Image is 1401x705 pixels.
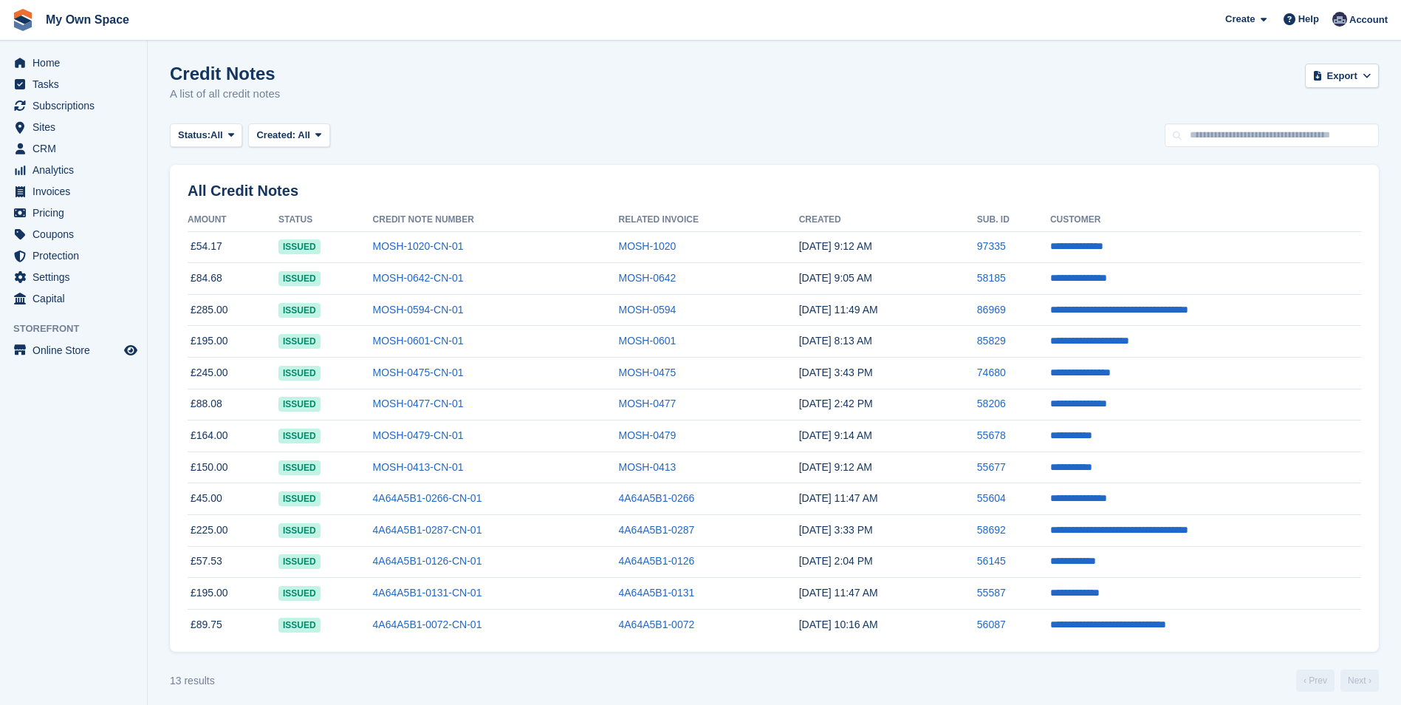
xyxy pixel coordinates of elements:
a: menu [7,138,140,159]
span: Settings [32,267,121,287]
th: Related Invoice [618,208,798,232]
td: £89.75 [188,609,278,640]
span: issued [278,239,321,254]
a: MOSH-0479 [618,429,676,441]
a: 4A64A5B1-0126 [618,555,694,567]
a: Next [1340,670,1379,692]
th: Credit Note Number [373,208,619,232]
a: Previous [1296,670,1335,692]
time: 2025-05-25 07:13:23 UTC [799,335,872,347]
a: menu [7,340,140,361]
span: Export [1327,69,1357,84]
a: MOSH-0642 [618,272,676,284]
a: 74680 [977,367,1006,378]
a: menu [7,288,140,309]
time: 2024-12-16 15:33:44 UTC [799,524,873,536]
a: 58206 [977,398,1006,409]
span: Online Store [32,340,121,361]
a: 86969 [977,304,1006,316]
time: 2025-04-28 08:12:08 UTC [799,461,872,473]
time: 2024-11-11 11:47:37 UTC [799,587,878,599]
a: 4A64A5B1-0287-CN-01 [373,524,482,536]
time: 2025-08-26 08:12:18 UTC [799,240,872,252]
a: 4A64A5B1-0072 [618,619,694,630]
span: issued [278,460,321,475]
span: Help [1298,12,1319,27]
span: Account [1349,13,1388,27]
span: Pricing [32,202,121,223]
span: issued [278,618,321,633]
h1: Credit Notes [170,64,280,84]
time: 2024-10-31 10:16:56 UTC [799,619,878,630]
a: 85829 [977,335,1006,347]
a: menu [7,74,140,95]
a: MOSH-0479-CN-01 [373,429,464,441]
p: A list of all credit notes [170,86,280,103]
td: £245.00 [188,358,278,389]
a: menu [7,224,140,245]
th: Customer [1050,208,1361,232]
time: 2025-04-28 08:14:16 UTC [799,429,872,441]
span: Create [1225,12,1255,27]
td: £164.00 [188,420,278,452]
time: 2025-05-27 10:49:55 UTC [799,304,878,316]
th: Status [278,208,373,232]
span: Coupons [32,224,121,245]
td: £195.00 [188,326,278,358]
span: issued [278,586,321,601]
span: Invoices [32,181,121,202]
td: £57.53 [188,546,278,578]
img: Gary Chamberlain [1332,12,1347,27]
a: 58692 [977,524,1006,536]
span: issued [278,366,321,381]
a: Preview store [122,341,140,359]
nav: Page [1293,670,1382,692]
td: £150.00 [188,452,278,483]
span: issued [278,554,321,569]
button: Status: All [170,123,242,148]
a: menu [7,202,140,223]
a: MOSH-0601 [618,335,676,347]
a: 55677 [977,461,1006,473]
a: MOSH-0413 [618,461,676,473]
td: £45.00 [188,483,278,515]
a: MOSH-0475 [618,367,676,378]
button: Export [1305,64,1379,88]
a: menu [7,267,140,287]
a: menu [7,95,140,116]
a: 97335 [977,240,1006,252]
span: issued [278,334,321,349]
a: menu [7,245,140,266]
a: 58185 [977,272,1006,284]
time: 2024-11-20 14:04:35 UTC [799,555,873,567]
a: MOSH-0594-CN-01 [373,304,464,316]
a: menu [7,181,140,202]
td: £88.08 [188,389,278,420]
a: MOSH-1020-CN-01 [373,240,464,252]
a: MOSH-0475-CN-01 [373,367,464,378]
td: £84.68 [188,263,278,295]
span: All [298,129,310,140]
span: issued [278,491,321,506]
a: 4A64A5B1-0126-CN-01 [373,555,482,567]
a: 56145 [977,555,1006,567]
time: 2025-05-09 14:43:04 UTC [799,367,873,378]
button: Created: All [248,123,329,148]
a: menu [7,117,140,137]
span: All [210,128,223,143]
h2: All Credit Notes [188,183,1361,200]
a: MOSH-0642-CN-01 [373,272,464,284]
th: Created [799,208,977,232]
td: £195.00 [188,578,278,610]
a: MOSH-0594 [618,304,676,316]
span: Home [32,52,121,73]
a: MOSH-0477 [618,398,676,409]
span: Created: [256,129,295,140]
span: Storefront [13,321,147,336]
span: CRM [32,138,121,159]
span: Tasks [32,74,121,95]
span: Status: [178,128,210,143]
time: 2025-05-02 13:42:28 UTC [799,398,873,409]
td: £225.00 [188,515,278,547]
td: £285.00 [188,294,278,326]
